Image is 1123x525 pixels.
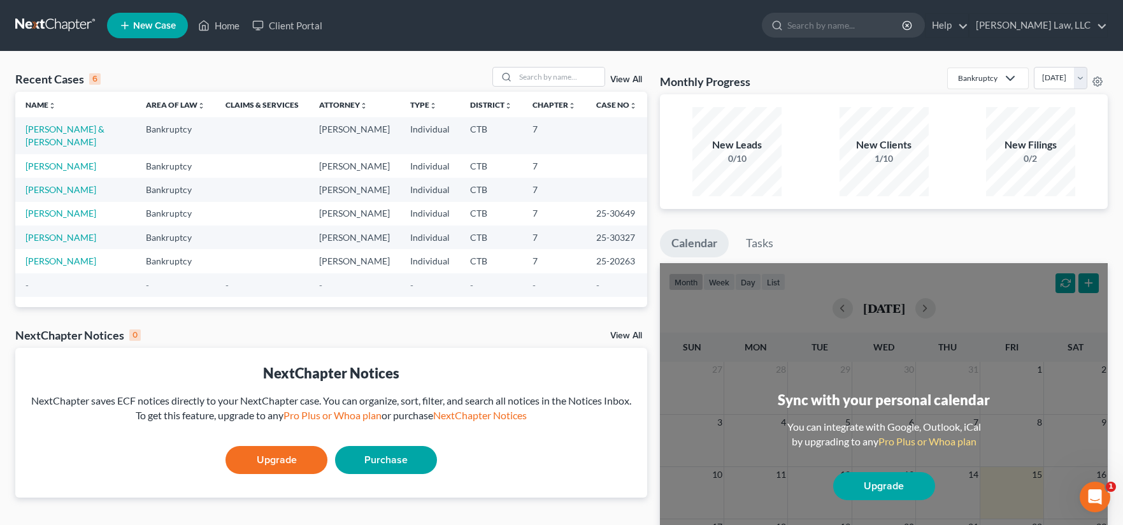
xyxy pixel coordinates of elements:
div: 0/10 [692,152,782,165]
a: Nameunfold_more [25,100,56,110]
span: - [25,280,29,291]
a: Client Portal [246,14,329,37]
td: CTB [460,154,522,178]
a: [PERSON_NAME] Law, LLC [969,14,1107,37]
td: CTB [460,178,522,201]
div: You can integrate with Google, Outlook, iCal by upgrading to any [782,420,986,449]
a: [PERSON_NAME] & [PERSON_NAME] [25,124,104,147]
a: [PERSON_NAME] [25,161,96,171]
span: 1 [1106,482,1116,492]
td: [PERSON_NAME] [309,178,400,201]
td: 7 [522,226,586,249]
a: View All [610,75,642,84]
div: NextChapter Notices [15,327,141,343]
div: 0 [129,329,141,341]
div: New Filings [986,138,1075,152]
a: [PERSON_NAME] [25,232,96,243]
td: Individual [400,202,460,226]
a: View All [610,331,642,340]
a: Home [192,14,246,37]
td: 25-20263 [586,249,647,273]
input: Search by name... [515,68,604,86]
td: Bankruptcy [136,154,215,178]
td: CTB [460,226,522,249]
div: Bankruptcy [958,73,998,83]
td: Individual [400,154,460,178]
div: New Clients [840,138,929,152]
a: Pro Plus or Whoa plan [283,409,382,421]
h3: Monthly Progress [660,74,750,89]
i: unfold_more [568,102,576,110]
span: - [596,280,599,291]
i: unfold_more [429,102,437,110]
span: - [410,280,413,291]
a: Pro Plus or Whoa plan [878,435,976,447]
td: 7 [522,178,586,201]
td: 7 [522,249,586,273]
td: Bankruptcy [136,178,215,201]
i: unfold_more [504,102,512,110]
td: CTB [460,249,522,273]
td: Bankruptcy [136,249,215,273]
input: Search by name... [787,13,904,37]
a: [PERSON_NAME] [25,184,96,195]
a: Purchase [335,446,437,474]
td: 7 [522,154,586,178]
div: Sync with your personal calendar [778,390,990,410]
span: - [146,280,149,291]
div: 0/2 [986,152,1075,165]
a: Districtunfold_more [470,100,512,110]
div: 1/10 [840,152,929,165]
a: Chapterunfold_more [533,100,576,110]
div: New Leads [692,138,782,152]
a: Upgrade [833,472,935,500]
td: Individual [400,117,460,154]
iframe: Intercom live chat [1080,482,1110,512]
a: [PERSON_NAME] [25,255,96,266]
a: Help [926,14,968,37]
th: Claims & Services [215,92,309,117]
td: [PERSON_NAME] [309,154,400,178]
td: [PERSON_NAME] [309,226,400,249]
td: Bankruptcy [136,117,215,154]
span: - [319,280,322,291]
a: Upgrade [225,446,327,474]
td: 7 [522,117,586,154]
td: CTB [460,117,522,154]
div: 6 [89,73,101,85]
td: [PERSON_NAME] [309,117,400,154]
td: [PERSON_NAME] [309,202,400,226]
td: 25-30649 [586,202,647,226]
a: Attorneyunfold_more [319,100,368,110]
div: Recent Cases [15,71,101,87]
i: unfold_more [197,102,205,110]
i: unfold_more [360,102,368,110]
td: Individual [400,178,460,201]
a: Tasks [734,229,785,257]
a: Case Nounfold_more [596,100,637,110]
span: New Case [133,21,176,31]
a: Typeunfold_more [410,100,437,110]
div: NextChapter Notices [25,363,637,383]
a: Area of Lawunfold_more [146,100,205,110]
a: [PERSON_NAME] [25,208,96,219]
div: NextChapter saves ECF notices directly to your NextChapter case. You can organize, sort, filter, ... [25,394,637,423]
span: - [470,280,473,291]
a: Calendar [660,229,729,257]
td: Bankruptcy [136,226,215,249]
td: 7 [522,202,586,226]
i: unfold_more [48,102,56,110]
td: CTB [460,202,522,226]
a: NextChapter Notices [433,409,527,421]
td: Bankruptcy [136,202,215,226]
td: [PERSON_NAME] [309,249,400,273]
i: unfold_more [629,102,637,110]
td: Individual [400,249,460,273]
td: 25-30327 [586,226,647,249]
span: - [533,280,536,291]
span: - [225,280,229,291]
td: Individual [400,226,460,249]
